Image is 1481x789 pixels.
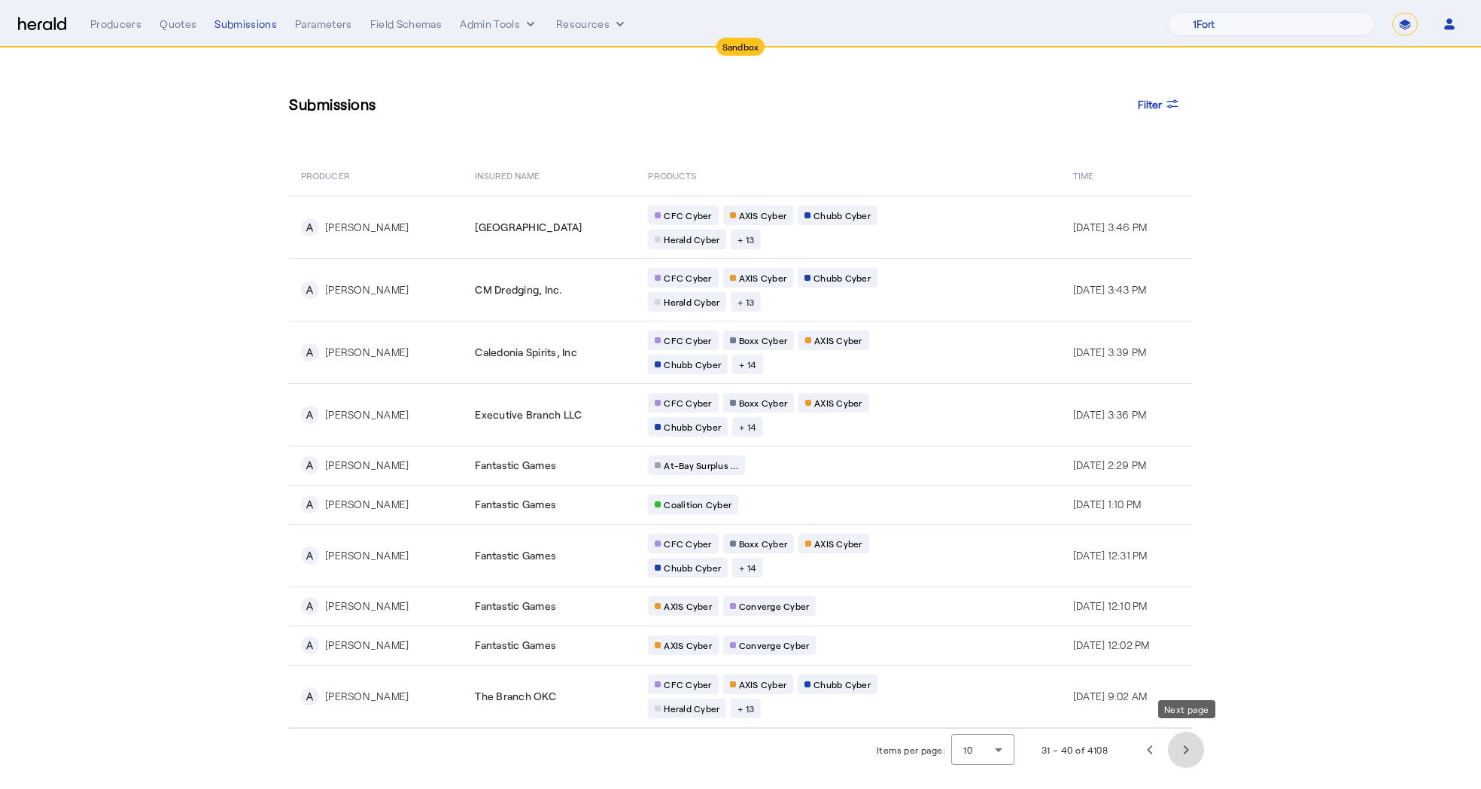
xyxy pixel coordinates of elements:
[813,678,871,690] span: Chubb Cyber
[325,497,409,512] div: [PERSON_NAME]
[813,209,871,221] span: Chubb Cyber
[1073,167,1093,182] span: Time
[739,678,787,690] span: AXIS Cyber
[664,639,712,651] span: AXIS Cyber
[301,218,319,236] div: A
[739,639,810,651] span: Converge Cyber
[664,272,711,284] span: CFC Cyber
[1073,283,1147,296] span: [DATE] 3:43 PM
[475,220,582,235] span: [GEOGRAPHIC_DATA]
[214,17,277,32] div: Submissions
[716,38,765,56] div: Sandbox
[664,562,721,574] span: Chubb Cyber
[664,358,721,370] span: Chubb Cyber
[1138,96,1162,112] span: Filter
[1073,498,1142,510] span: [DATE] 1:10 PM
[664,421,721,433] span: Chubb Cyber
[739,600,810,612] span: Converge Cyber
[664,678,711,690] span: CFC Cyber
[289,154,1192,729] table: Table view of all submissions by your platform
[664,459,738,471] span: At-Bay Surplus ...
[1158,700,1215,718] div: Next page
[325,458,409,473] div: [PERSON_NAME]
[325,638,409,653] div: [PERSON_NAME]
[325,599,409,614] div: [PERSON_NAME]
[301,456,319,474] div: A
[963,745,972,755] span: 10
[325,548,409,563] div: [PERSON_NAME]
[160,17,196,32] div: Quotes
[739,421,756,433] span: + 14
[814,334,862,346] span: AXIS Cyber
[739,397,788,409] span: Boxx Cyber
[325,689,409,704] div: [PERSON_NAME]
[1073,549,1148,562] span: [DATE] 12:31 PM
[325,282,409,297] div: [PERSON_NAME]
[90,17,141,32] div: Producers
[301,406,319,424] div: A
[664,334,711,346] span: CFC Cyber
[295,17,352,32] div: Parameters
[739,334,788,346] span: Boxx Cyber
[1042,742,1108,757] div: 31 – 40 of 4108
[460,17,538,32] button: internal dropdown menu
[664,600,712,612] span: AXIS Cyber
[1073,346,1147,358] span: [DATE] 3:39 PM
[664,296,719,308] span: Herald Cyber
[301,495,319,513] div: A
[325,220,409,235] div: [PERSON_NAME]
[737,233,754,245] span: + 13
[289,93,376,114] h3: Submissions
[664,538,711,550] span: CFC Cyber
[301,281,319,299] div: A
[301,547,319,565] div: A
[1073,221,1148,233] span: [DATE] 3:46 PM
[1132,732,1168,768] button: Previous page
[301,343,319,361] div: A
[301,636,319,654] div: A
[737,296,754,308] span: + 13
[664,233,719,245] span: Herald Cyber
[1073,458,1147,471] span: [DATE] 2:29 PM
[325,345,409,360] div: [PERSON_NAME]
[814,397,862,409] span: AXIS Cyber
[301,597,319,615] div: A
[1073,690,1148,702] span: [DATE] 9:02 AM
[813,272,871,284] span: Chubb Cyber
[739,272,787,284] span: AXIS Cyber
[1073,638,1150,651] span: [DATE] 12:02 PM
[475,689,556,704] span: The Branch OKC
[1073,599,1148,612] span: [DATE] 12:10 PM
[664,702,719,714] span: Herald Cyber
[814,538,862,550] span: AXIS Cyber
[475,282,562,297] span: CM Dredging, Inc.
[739,358,756,370] span: + 14
[739,538,788,550] span: Boxx Cyber
[475,345,577,360] span: Caledonia Spirits, Inc
[370,17,442,32] div: Field Schemas
[475,638,556,653] span: Fantastic Games
[664,397,711,409] span: CFC Cyber
[475,599,556,614] span: Fantastic Games
[475,497,556,512] span: Fantastic Games
[664,209,711,221] span: CFC Cyber
[325,407,409,422] div: [PERSON_NAME]
[475,548,556,563] span: Fantastic Games
[648,167,696,182] span: PRODUCTS
[739,209,787,221] span: AXIS Cyber
[475,167,540,182] span: Insured Name
[877,742,945,757] div: Items per page:
[475,407,582,422] span: Executive Branch LLC
[301,687,319,705] div: A
[664,498,731,510] span: Coalition Cyber
[739,562,756,574] span: + 14
[556,17,628,32] button: Resources dropdown menu
[1073,408,1147,421] span: [DATE] 3:36 PM
[301,167,350,182] span: PRODUCER
[1126,90,1192,117] button: Filter
[737,702,754,714] span: + 13
[475,458,556,473] span: Fantastic Games
[1168,732,1204,768] button: Next page
[18,17,66,32] img: Herald Logo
